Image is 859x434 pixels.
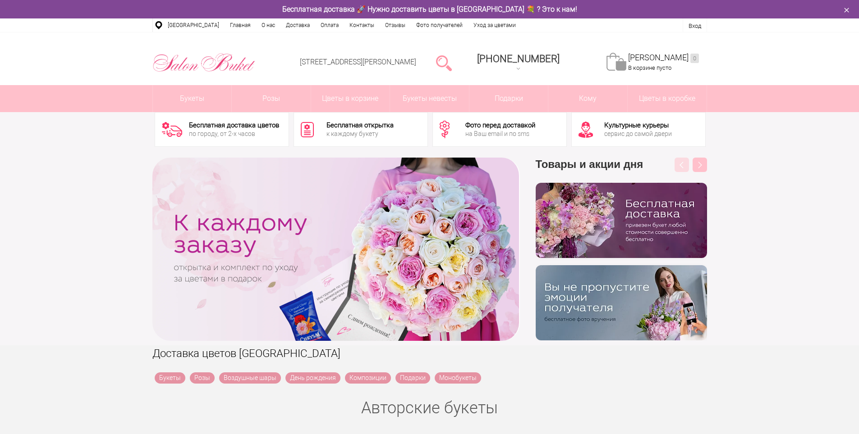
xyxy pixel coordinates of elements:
[285,372,340,384] a: День рождения
[153,85,232,112] a: Букеты
[315,18,344,32] a: Оплата
[225,18,256,32] a: Главная
[628,85,707,112] a: Цветы в коробке
[604,131,672,137] div: сервис до самой двери
[152,345,707,362] h1: Доставка цветов [GEOGRAPHIC_DATA]
[472,50,565,76] a: [PHONE_NUMBER]
[465,131,535,137] div: на Ваш email и по sms
[190,372,215,384] a: Розы
[146,5,714,14] div: Бесплатная доставка 🚀 Нужно доставить цветы в [GEOGRAPHIC_DATA] 💐 ? Это к нам!
[232,85,311,112] a: Розы
[536,265,707,340] img: v9wy31nijnvkfycrkduev4dhgt9psb7e.png.webp
[152,51,256,74] img: Цветы Нижний Новгород
[604,122,672,129] div: Культурные курьеры
[477,53,560,64] span: [PHONE_NUMBER]
[435,372,481,384] a: Монобукеты
[469,85,548,112] a: Подарки
[465,122,535,129] div: Фото перед доставкой
[380,18,411,32] a: Отзывы
[536,158,707,183] h3: Товары и акции дня
[411,18,468,32] a: Фото получателей
[693,158,707,172] button: Next
[300,58,416,66] a: [STREET_ADDRESS][PERSON_NAME]
[548,85,627,112] span: Кому
[162,18,225,32] a: [GEOGRAPHIC_DATA]
[390,85,469,112] a: Букеты невесты
[361,398,498,417] a: Авторские букеты
[311,85,390,112] a: Цветы в корзине
[155,372,185,384] a: Букеты
[468,18,521,32] a: Уход за цветами
[689,23,701,29] a: Вход
[628,53,699,63] a: [PERSON_NAME]
[280,18,315,32] a: Доставка
[189,122,279,129] div: Бесплатная доставка цветов
[344,18,380,32] a: Контакты
[256,18,280,32] a: О нас
[536,183,707,258] img: hpaj04joss48rwypv6hbykmvk1dj7zyr.png.webp
[189,131,279,137] div: по городу, от 2-х часов
[219,372,281,384] a: Воздушные шары
[326,131,394,137] div: к каждому букету
[345,372,391,384] a: Композиции
[690,54,699,63] ins: 0
[326,122,394,129] div: Бесплатная открытка
[628,64,671,71] span: В корзине пусто
[395,372,430,384] a: Подарки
